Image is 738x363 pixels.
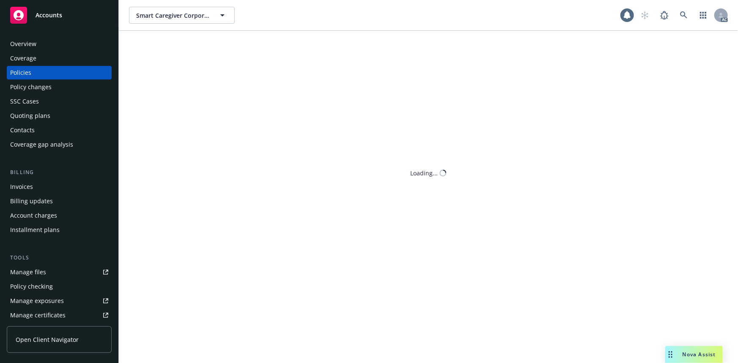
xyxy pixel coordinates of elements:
a: Manage certificates [7,308,112,322]
button: Nova Assist [665,346,723,363]
a: Contacts [7,123,112,137]
div: Policies [10,66,31,79]
a: Manage files [7,265,112,279]
span: Smart Caregiver Corporation [136,11,209,20]
div: Manage exposures [10,294,64,308]
a: Coverage gap analysis [7,138,112,151]
a: Report a Bug [656,7,673,24]
div: Billing updates [10,194,53,208]
div: Contacts [10,123,35,137]
span: Open Client Navigator [16,335,79,344]
span: Accounts [36,12,62,19]
div: Policy checking [10,280,53,293]
div: Manage certificates [10,308,66,322]
span: Nova Assist [683,351,716,358]
a: Policy checking [7,280,112,293]
a: Account charges [7,209,112,222]
a: Coverage [7,52,112,65]
a: Overview [7,37,112,51]
button: Smart Caregiver Corporation [129,7,235,24]
a: Quoting plans [7,109,112,123]
a: Accounts [7,3,112,27]
a: Manage exposures [7,294,112,308]
a: Switch app [695,7,712,24]
a: SSC Cases [7,95,112,108]
a: Search [675,7,692,24]
a: Installment plans [7,223,112,237]
div: Invoices [10,180,33,194]
a: Policies [7,66,112,79]
div: Installment plans [10,223,60,237]
div: Tools [7,254,112,262]
div: Account charges [10,209,57,222]
div: Manage files [10,265,46,279]
div: Policy changes [10,80,52,94]
a: Invoices [7,180,112,194]
div: Drag to move [665,346,676,363]
div: Coverage gap analysis [10,138,73,151]
div: Billing [7,168,112,177]
div: Overview [10,37,36,51]
a: Policy changes [7,80,112,94]
div: SSC Cases [10,95,39,108]
div: Coverage [10,52,36,65]
div: Loading... [411,169,438,177]
div: Quoting plans [10,109,50,123]
a: Start snowing [636,7,653,24]
a: Billing updates [7,194,112,208]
